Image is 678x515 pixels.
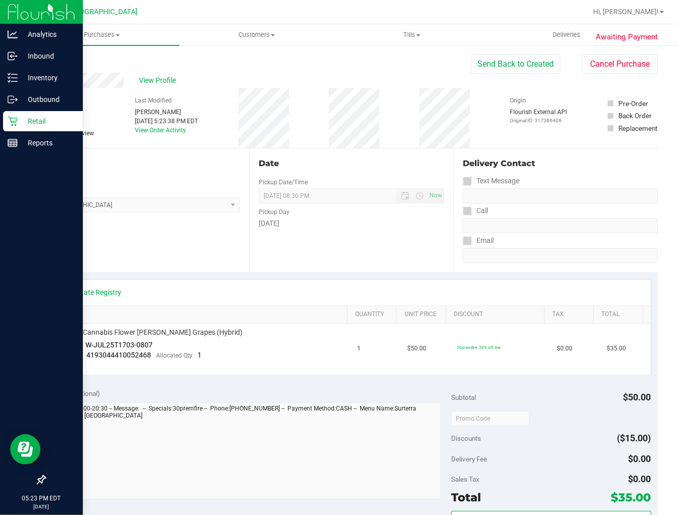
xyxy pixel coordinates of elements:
[463,218,658,233] input: Format: (999) 999-9999
[552,311,590,319] a: Tax
[618,98,648,109] div: Pre-Order
[510,96,526,105] label: Origin
[139,75,179,86] span: View Profile
[471,55,560,74] button: Send Back to Created
[451,475,479,483] span: Sales Tax
[18,93,78,106] p: Outbound
[10,434,40,465] iframe: Resource center
[8,29,18,39] inline-svg: Analytics
[87,351,152,359] span: 4193044410052468
[86,341,153,349] span: W-JUL25T1703-0807
[628,453,651,464] span: $0.00
[405,311,442,319] a: Unit Price
[18,50,78,62] p: Inbound
[259,158,445,170] div: Date
[451,411,529,426] input: Promo Code
[618,123,657,133] div: Replacement
[135,96,172,105] label: Last Modified
[457,345,501,350] span: 30premfire: 30% off line
[451,455,487,463] span: Delivery Fee
[601,311,639,319] a: Total
[451,393,476,401] span: Subtotal
[463,158,658,170] div: Delivery Contact
[628,474,651,484] span: $0.00
[593,8,659,16] span: Hi, [PERSON_NAME]!
[8,73,18,83] inline-svg: Inventory
[5,494,78,503] p: 05:23 PM EDT
[463,174,519,188] label: Text Message
[18,115,78,127] p: Retail
[539,30,594,39] span: Deliveries
[180,30,334,39] span: Customers
[24,30,179,39] span: Purchases
[18,28,78,40] p: Analytics
[463,188,658,203] input: Format: (999) 999-9999
[618,111,652,121] div: Back Order
[463,203,488,218] label: Call
[24,24,179,45] a: Purchases
[135,117,198,126] div: [DATE] 5:23:38 PM EDT
[44,158,240,170] div: Location
[58,328,243,337] span: FT 3.5g Cannabis Flower [PERSON_NAME] Grapes (Hybrid)
[611,490,651,504] span: $35.00
[135,108,198,117] div: [PERSON_NAME]
[8,51,18,61] inline-svg: Inbound
[5,503,78,510] p: [DATE]
[259,208,289,217] label: Pickup Day
[596,31,658,43] span: Awaiting Payment
[557,344,572,353] span: $0.00
[8,138,18,148] inline-svg: Reports
[463,233,494,248] label: Email
[8,116,18,126] inline-svg: Retail
[135,127,186,134] a: View Order Activity
[179,24,334,45] a: Customers
[407,344,426,353] span: $50.00
[510,108,567,124] div: Flourish External API
[61,287,122,297] a: View State Registry
[8,94,18,105] inline-svg: Outbound
[60,311,344,319] a: SKU
[355,311,393,319] a: Quantity
[607,344,626,353] span: $35.00
[198,351,202,359] span: 1
[582,55,658,74] button: Cancel Purchase
[18,72,78,84] p: Inventory
[18,137,78,149] p: Reports
[510,117,567,124] p: Original ID: 317366406
[157,352,193,359] span: Allocated Qty
[489,24,644,45] a: Deliveries
[334,30,489,39] span: Tills
[451,490,481,504] span: Total
[259,178,308,187] label: Pickup Date/Time
[69,8,138,16] span: [GEOGRAPHIC_DATA]
[623,392,651,402] span: $50.00
[451,429,481,447] span: Discounts
[454,311,540,319] a: Discount
[357,344,361,353] span: 1
[617,433,651,443] span: ($15.00)
[259,218,445,229] div: [DATE]
[334,24,489,45] a: Tills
